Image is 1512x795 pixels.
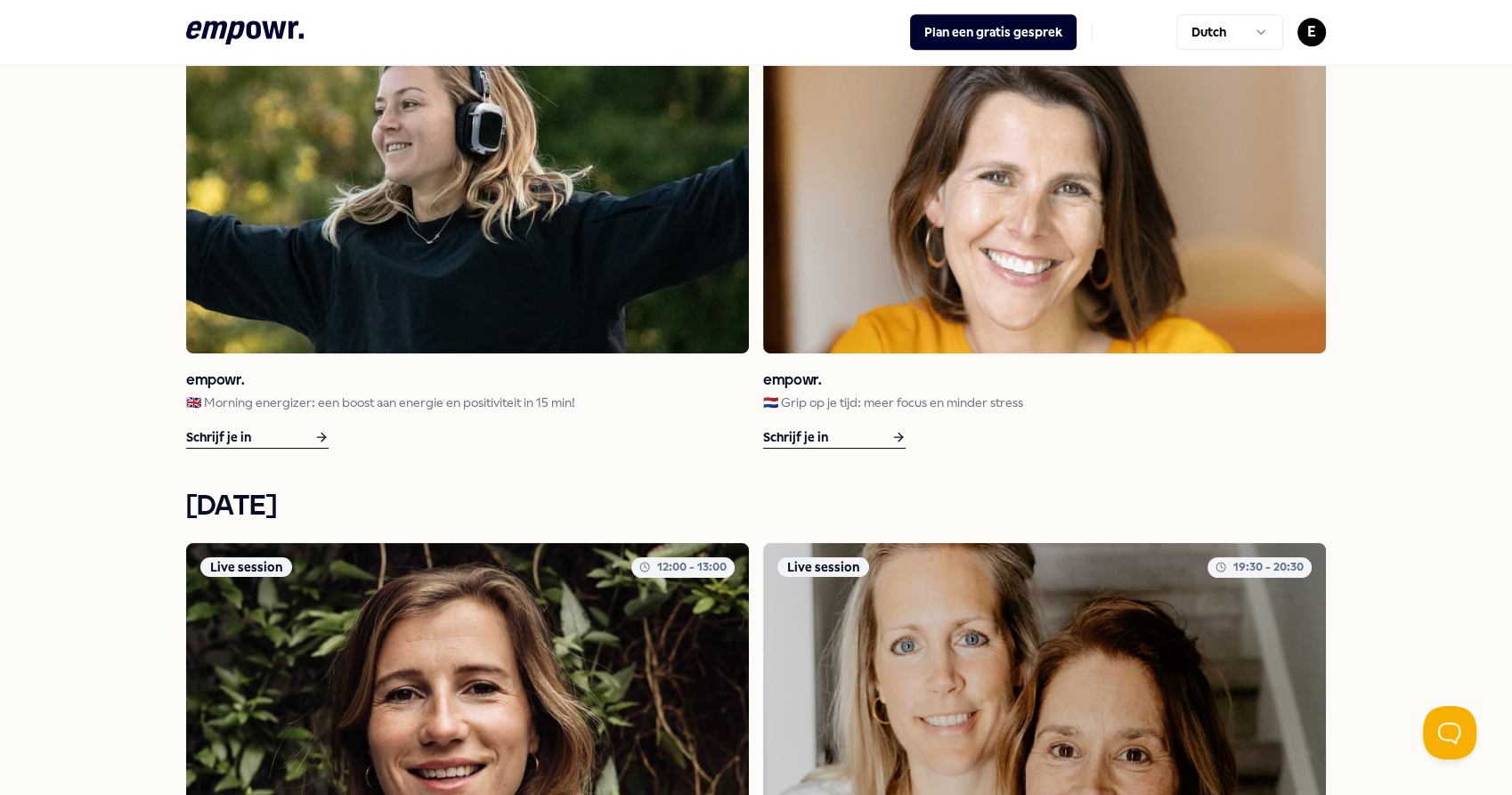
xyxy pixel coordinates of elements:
[763,28,1326,449] a: activity imageLive session12:00 - 13:00empowr.🇳🇱 Grip op je tijd: meer focus en minder stressSchr...
[1207,557,1312,577] div: 19:30 - 20:30
[186,426,329,449] div: Schrijf je in
[1423,706,1476,759] iframe: Help Scout Beacon - Open
[777,557,869,577] div: Live session
[186,368,749,393] h3: empowr.
[186,28,749,353] img: activity image
[1297,18,1326,46] button: E
[763,393,1326,412] p: 🇳🇱 Grip op je tijd: meer focus en minder stress
[200,557,292,577] div: Live session
[631,557,735,577] div: 12:00 - 13:00
[763,368,1326,393] h3: empowr.
[186,28,749,449] a: activity imageLive session08:45 - 09:15empowr.🇬🇧 Morning energizer: een boost aan energie en posi...
[763,426,906,449] div: Schrijf je in
[763,28,1326,353] img: activity image
[186,484,1326,529] h2: [DATE]
[186,393,749,412] p: 🇬🇧 Morning energizer: een boost aan energie en positiviteit in 15 min!
[910,14,1077,50] button: Plan een gratis gesprek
